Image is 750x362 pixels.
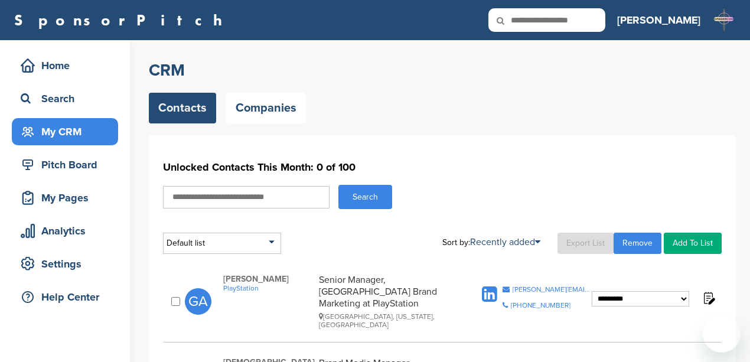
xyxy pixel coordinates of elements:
[12,52,118,79] a: Home
[511,302,570,309] div: [PHONE_NUMBER]
[319,312,459,329] div: [GEOGRAPHIC_DATA], [US_STATE], [GEOGRAPHIC_DATA]
[163,156,722,178] h1: Unlocked Contacts This Month: 0 of 100
[226,93,306,123] a: Companies
[18,220,118,242] div: Analytics
[149,60,736,81] h2: CRM
[701,291,716,305] img: Notes
[12,118,118,145] a: My CRM
[664,233,722,254] a: Add To List
[14,12,230,28] a: SponsorPitch
[185,288,211,315] span: GA
[149,93,216,123] a: Contacts
[18,286,118,308] div: Help Center
[223,274,313,284] span: [PERSON_NAME]
[319,274,459,329] div: Senior Manager, [GEOGRAPHIC_DATA] Brand Marketing at PlayStation
[12,217,118,244] a: Analytics
[617,7,700,33] a: [PERSON_NAME]
[557,233,614,254] a: Export List
[223,284,313,292] a: PlayStation
[614,233,661,254] a: Remove
[513,286,591,293] div: [PERSON_NAME][EMAIL_ADDRESS][PERSON_NAME][DOMAIN_NAME]
[18,121,118,142] div: My CRM
[470,236,540,248] a: Recently added
[703,315,741,353] iframe: Button to launch messaging window
[18,187,118,208] div: My Pages
[338,185,392,209] button: Search
[12,283,118,311] a: Help Center
[12,250,118,278] a: Settings
[12,85,118,112] a: Search
[18,154,118,175] div: Pitch Board
[18,253,118,275] div: Settings
[12,151,118,178] a: Pitch Board
[18,88,118,109] div: Search
[442,237,540,247] div: Sort by:
[163,233,281,254] div: Default list
[617,12,700,28] h3: [PERSON_NAME]
[12,184,118,211] a: My Pages
[712,8,736,32] img: L daggercon logo2025 2 (2)
[18,55,118,76] div: Home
